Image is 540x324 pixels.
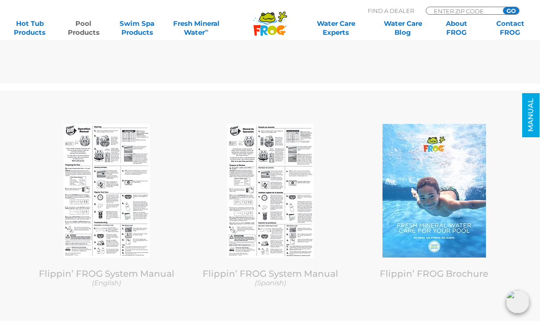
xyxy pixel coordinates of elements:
[195,268,345,287] a: Flippin’ FROG System Manual (Spanish)
[380,268,488,279] a: Flippin’ FROG Brochure
[9,19,51,37] a: Hot TubProducts
[489,19,531,37] a: ContactFROG
[506,290,529,313] img: openIcon
[522,93,540,137] a: MANUAL
[433,7,493,15] input: Zip Code Form
[170,19,222,37] a: Fresh MineralWater∞
[255,279,286,287] em: (Spanish)
[436,19,478,37] a: AboutFROG
[368,7,414,15] p: Find A Dealer
[503,7,519,14] input: GO
[92,279,121,287] em: (English)
[302,19,370,37] a: Water CareExperts
[62,19,104,37] a: PoolProducts
[116,19,158,37] a: Swim SpaProducts
[382,124,486,258] img: PoolFrog-Brochure-2021
[31,268,182,287] a: Flippin’ FROG System Manual (English)
[382,19,424,37] a: Water CareBlog
[63,124,150,258] img: Flippin_Frog_Manual-English
[227,124,314,258] img: Flippin_Frog_Manual-Spanish
[205,27,208,33] sup: ∞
